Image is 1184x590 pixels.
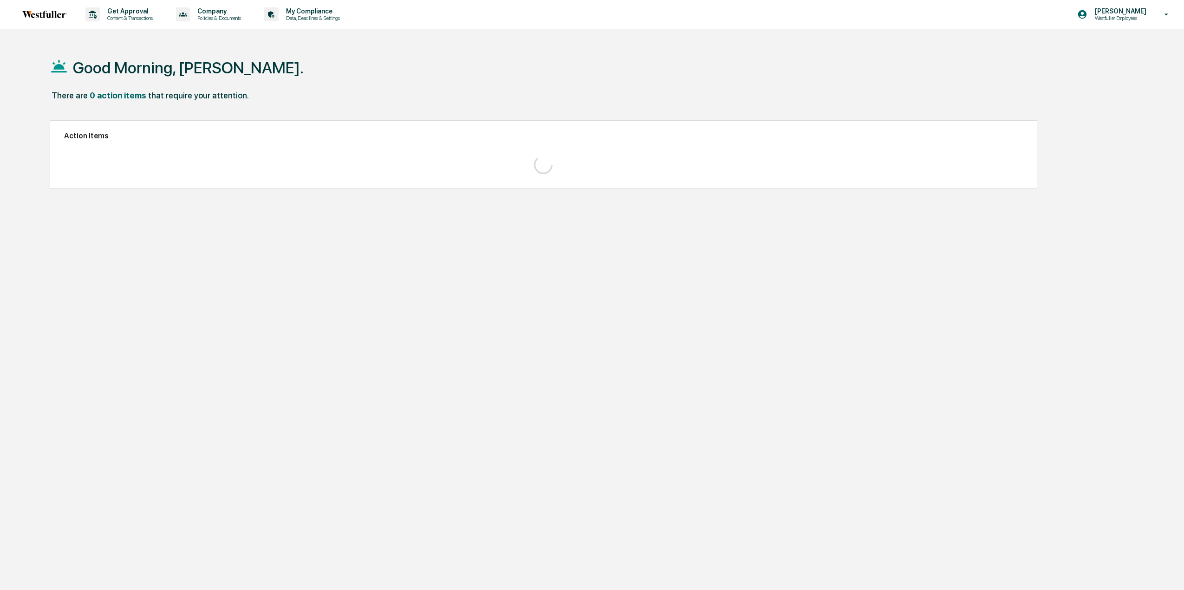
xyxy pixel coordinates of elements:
[279,7,345,15] p: My Compliance
[1087,7,1151,15] p: [PERSON_NAME]
[22,11,67,18] img: logo
[148,91,249,100] div: that require your attention.
[64,131,1023,140] h2: Action Items
[90,91,146,100] div: 0 action items
[190,7,246,15] p: Company
[73,58,304,77] h1: Good Morning, [PERSON_NAME].
[100,15,157,21] p: Content & Transactions
[100,7,157,15] p: Get Approval
[190,15,246,21] p: Policies & Documents
[1087,15,1151,21] p: Westfuller Employees
[279,15,345,21] p: Data, Deadlines & Settings
[52,91,88,100] div: There are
